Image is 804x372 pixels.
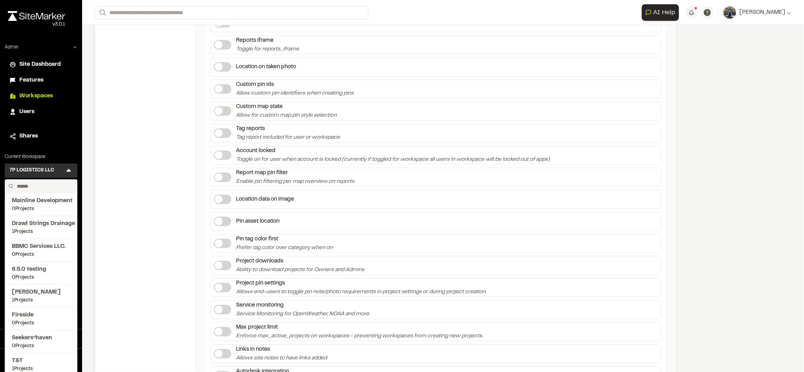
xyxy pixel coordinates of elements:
a: Users [9,108,73,116]
p: Location on taken photo [236,63,296,71]
a: [PERSON_NAME]1Projects [12,288,70,304]
p: Ability to download projects for Owners and Admins [236,266,364,274]
p: Links in notes [236,345,327,354]
span: 0 Projects [12,342,70,350]
span: 1 Projects [12,228,70,235]
a: Site Dashboard [9,60,73,69]
p: Tag report included for user or workspace [236,133,340,142]
p: Report map pin filter [236,169,354,177]
p: Allows site notes to have links added [236,354,327,363]
p: Project downloads [236,257,364,266]
a: Mainline Development0Projects [12,197,70,212]
span: Site Dashboard [19,60,61,69]
p: Account locked [236,147,550,155]
span: 0 Projects [12,205,70,212]
p: Max project limit [236,323,483,332]
span: [PERSON_NAME] [739,8,785,17]
p: Enable pin filtering per map overview on reports [236,177,354,186]
p: Pin tag color first [236,235,333,244]
p: Service Monitoring for OpenWeather, NOAA and more. [236,310,370,318]
p: Pin asset location [236,217,279,226]
p: Current Workspace [5,153,77,160]
button: Open AI Assistant [642,4,679,21]
button: [PERSON_NAME] [723,6,791,19]
a: Fireside0Projects [12,311,70,327]
p: Reports iframe [236,36,299,45]
p: Custom pin ids [236,80,354,89]
p: Allows end-users to toggle pin note/photo requirements in project settings or during project crea... [236,288,486,296]
p: Toggle on for user when account is locked (currently if toggled for workspace all users in worksp... [236,155,550,164]
span: 0 Projects [12,274,70,281]
div: Open AI Assistant [642,4,682,21]
span: 0 Projects [12,320,70,327]
a: Seekers’’haven0Projects [12,334,70,350]
a: Drawl Strings Drainage1Projects [12,219,70,235]
p: Custom map state [236,102,337,111]
p: Enforce max_active_projects on workspaces - preventing workspaces from creating new projects. [236,332,483,340]
p: Admin [5,44,19,51]
p: Allow for custom map pin style selection [236,111,337,120]
p: Allow custom pin identifiers when creating pins [236,89,354,98]
span: Mainline Development [12,197,70,205]
span: Fireside [12,311,70,320]
p: Toggle for reports_iframe [236,45,299,54]
span: [PERSON_NAME] [12,288,70,297]
span: Drawl Strings Drainage [12,219,70,228]
span: Shares [19,132,38,141]
p: Prefer tag color over category when on [236,244,333,252]
img: User [723,6,736,19]
div: Oh geez...please don't... [8,21,65,28]
a: Shares [9,132,73,141]
button: Search [95,6,109,19]
span: BBMC Services LLC. [12,242,70,251]
a: 6.5.0 testing0Projects [12,265,70,281]
p: Service monitoring [236,301,370,310]
p: Location data on image [236,195,294,204]
span: AI Help [653,8,675,17]
p: Project pin settings [236,279,486,288]
img: rebrand.png [8,11,65,21]
span: T&T [12,357,70,365]
span: 6.5.0 testing [12,265,70,274]
span: Workspaces [19,92,53,100]
span: Users [19,108,34,116]
span: 1 Projects [12,297,70,304]
a: BBMC Services LLC.0Projects [12,242,70,258]
span: Features [19,76,43,85]
p: Tag reports [236,125,340,133]
a: Workspaces [9,92,73,100]
span: Seekers’’haven [12,334,70,342]
h3: 7P LOGISTICS LLC [9,167,54,175]
a: Features [9,76,73,85]
span: 0 Projects [12,251,70,258]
